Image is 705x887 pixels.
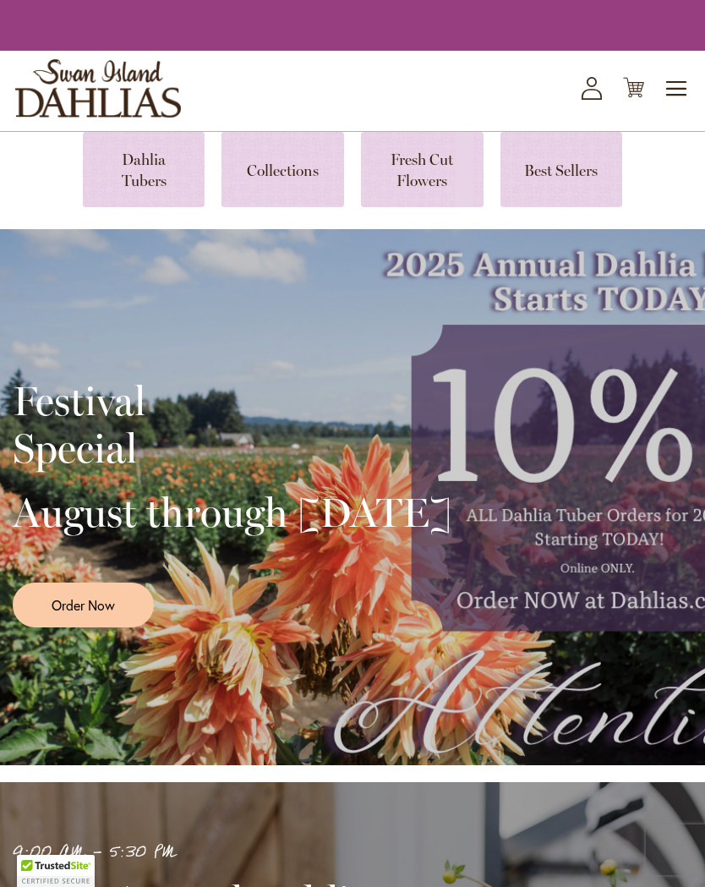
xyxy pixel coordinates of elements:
a: Order Now [13,583,154,627]
h2: August through [DATE] [13,489,451,536]
span: Order Now [52,595,115,615]
h2: Festival Special [13,377,451,472]
a: store logo [15,59,181,118]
